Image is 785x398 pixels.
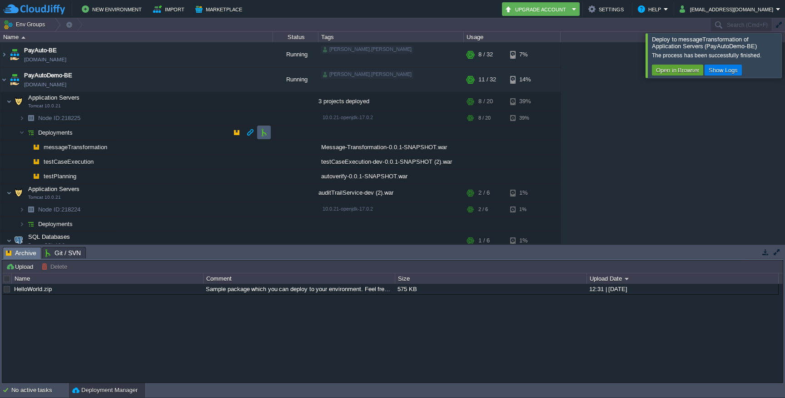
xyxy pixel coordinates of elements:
div: 2 / 6 [478,184,490,202]
img: AMDAwAAAACH5BAEAAAAALAAAAAABAAEAAAICRAEAOw== [30,140,43,154]
div: The process has been successfully finished. [652,52,779,59]
div: Sample package which you can deploy to your environment. Feel free to delete and upload a package... [204,284,394,294]
a: Deployments [37,220,74,228]
img: AMDAwAAAACH5BAEAAAAALAAAAAABAAEAAAICRAEAOw== [8,42,21,67]
img: AMDAwAAAACH5BAEAAAAALAAAAAABAAEAAAICRAEAOw== [25,111,37,125]
img: AMDAwAAAACH5BAEAAAAALAAAAAABAAEAAAICRAEAOw== [25,202,37,217]
img: AMDAwAAAACH5BAEAAAAALAAAAAABAAEAAAICRAEAOw== [30,155,43,169]
a: [DOMAIN_NAME] [24,55,66,64]
img: AMDAwAAAACH5BAEAAAAALAAAAAABAAEAAAICRAEAOw== [19,126,25,140]
span: 218225 [37,114,82,122]
img: AMDAwAAAACH5BAEAAAAALAAAAAABAAEAAAICRAEAOw== [19,202,25,217]
a: HelloWorld.zip [14,286,52,292]
a: PayAutoDemo-BE [24,71,72,80]
span: Application Servers [27,185,81,193]
a: SQL DatabasesPostgreSQL 16.2 [27,233,71,240]
div: autoverify-0.0.1-SNAPSHOT.war [318,169,464,183]
div: 14% [510,67,540,92]
div: [PERSON_NAME].[PERSON_NAME] [321,71,413,79]
a: messageTransformation [43,143,109,151]
div: Name [1,32,273,42]
span: 10.0.21-openjdk-17.0.2 [323,206,373,212]
div: Message-Transformation-0.0.1-SNAPSHOT.war [318,140,464,154]
div: 8 / 32 [478,42,493,67]
button: Delete [41,262,70,271]
a: testPlanning [43,172,78,180]
span: Archive [6,247,36,259]
div: 39% [510,92,540,111]
span: Node ID: [38,206,61,213]
button: Show Logs [706,66,740,74]
a: Node ID:218224 [37,206,82,213]
button: Open in Browser [653,66,702,74]
button: Settings [588,4,626,15]
div: 7% [510,42,540,67]
div: Tags [319,32,463,42]
div: 8 / 20 [478,111,491,125]
div: Upload Date [587,273,778,284]
span: Application Servers [27,94,81,101]
div: No active tasks [11,383,68,398]
div: Running [273,42,318,67]
button: Deployment Manager [72,386,138,395]
img: AMDAwAAAACH5BAEAAAAALAAAAAABAAEAAAICRAEAOw== [12,232,25,250]
button: Help [638,4,664,15]
a: testCaseExecution [43,158,95,166]
img: AMDAwAAAACH5BAEAAAAALAAAAAABAAEAAAICRAEAOw== [25,140,30,154]
span: Git / SVN [45,247,81,258]
a: Application ServersTomcat 10.0.21 [27,94,81,101]
button: Env Groups [3,18,48,31]
img: AMDAwAAAACH5BAEAAAAALAAAAAABAAEAAAICRAEAOw== [12,184,25,202]
span: Tomcat 10.0.21 [28,103,61,109]
img: AMDAwAAAACH5BAEAAAAALAAAAAABAAEAAAICRAEAOw== [0,67,8,92]
a: Node ID:218225 [37,114,82,122]
button: [EMAIL_ADDRESS][DOMAIN_NAME] [680,4,776,15]
img: AMDAwAAAACH5BAEAAAAALAAAAAABAAEAAAICRAEAOw== [6,232,12,250]
div: 12:31 | [DATE] [587,284,778,294]
button: Import [153,4,187,15]
img: AMDAwAAAACH5BAEAAAAALAAAAAABAAEAAAICRAEAOw== [6,92,12,111]
span: 218224 [37,206,82,213]
div: Name [12,273,203,284]
span: 10.0.21-openjdk-17.0.2 [323,115,373,120]
span: Node ID: [38,115,61,121]
img: AMDAwAAAACH5BAEAAAAALAAAAAABAAEAAAICRAEAOw== [19,217,25,231]
div: 1 / 6 [478,232,490,250]
img: AMDAwAAAACH5BAEAAAAALAAAAAABAAEAAAICRAEAOw== [25,217,37,231]
img: AMDAwAAAACH5BAEAAAAALAAAAAABAAEAAAICRAEAOw== [8,67,21,92]
span: Tomcat 10.0.21 [28,195,61,200]
button: Marketplace [195,4,245,15]
div: [PERSON_NAME].[PERSON_NAME] [321,45,413,54]
img: AMDAwAAAACH5BAEAAAAALAAAAAABAAEAAAICRAEAOw== [25,126,37,140]
button: Upgrade Account [505,4,569,15]
div: 2 / 6 [478,202,488,217]
div: 3 projects deployed [318,92,464,111]
a: Deployments [37,129,74,136]
a: Application ServersTomcat 10.0.21 [27,186,81,192]
a: PayAuto-BE [24,46,57,55]
img: AMDAwAAAACH5BAEAAAAALAAAAAABAAEAAAICRAEAOw== [6,184,12,202]
div: Status [273,32,318,42]
div: 1% [510,184,540,202]
img: AMDAwAAAACH5BAEAAAAALAAAAAABAAEAAAICRAEAOw== [19,111,25,125]
div: 575 KB [395,284,586,294]
div: auditTrailService-dev (2).war [318,184,464,202]
img: AMDAwAAAACH5BAEAAAAALAAAAAABAAEAAAICRAEAOw== [25,169,30,183]
button: New Environment [82,4,144,15]
div: testCaseExecution-dev-0.0.1-SNAPSHOT (2).war [318,155,464,169]
span: PostgreSQL 16.2 [28,242,65,248]
img: AMDAwAAAACH5BAEAAAAALAAAAAABAAEAAAICRAEAOw== [30,169,43,183]
div: 1% [510,202,540,217]
div: 1% [510,232,540,250]
div: 39% [510,111,540,125]
img: AMDAwAAAACH5BAEAAAAALAAAAAABAAEAAAICRAEAOw== [12,92,25,111]
button: Upload [6,262,36,271]
div: 8 / 20 [478,92,493,111]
